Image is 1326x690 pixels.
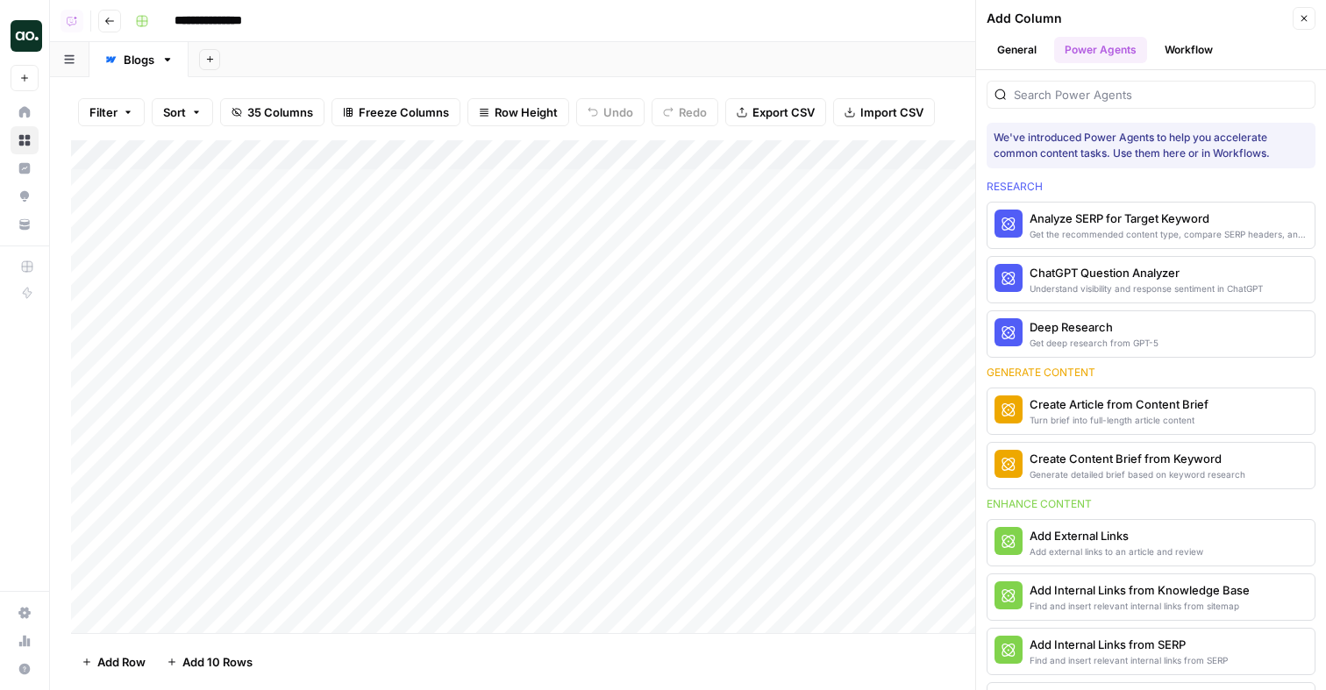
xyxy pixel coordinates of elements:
span: Undo [603,103,633,121]
button: ChatGPT Question AnalyzerUnderstand visibility and response sentiment in ChatGPT [987,257,1315,302]
a: Settings [11,599,39,627]
button: Filter [78,98,145,126]
button: Help + Support [11,655,39,683]
div: Get the recommended content type, compare SERP headers, and analyze SERP patterns [1030,227,1308,241]
span: Add 10 Rows [182,653,253,671]
button: Create Article from Content BriefTurn brief into full-length article content [987,388,1315,434]
img: AirOps Marketing Logo [11,20,42,52]
button: Redo [652,98,718,126]
span: Row Height [495,103,558,121]
button: Sort [152,98,213,126]
button: Create Content Brief from KeywordGenerate detailed brief based on keyword research [987,443,1315,488]
a: Usage [11,627,39,655]
div: Research [987,179,1315,195]
button: Deep ResearchGet deep research from GPT-5 [987,311,1315,357]
a: Browse [11,126,39,154]
button: 35 Columns [220,98,324,126]
span: 35 Columns [247,103,313,121]
span: Freeze Columns [359,103,449,121]
span: Export CSV [752,103,815,121]
button: Add Internal Links from Knowledge BaseFind and insert relevant internal links from sitemap [987,574,1315,620]
button: Workspace: AirOps Marketing [11,14,39,58]
span: Sort [163,103,186,121]
a: Home [11,98,39,126]
div: Generate content [987,365,1315,381]
span: Redo [679,103,707,121]
div: We've introduced Power Agents to help you accelerate common content tasks. Use them here or in Wo... [994,130,1308,161]
span: Import CSV [860,103,923,121]
button: Add Row [71,648,156,676]
div: Enhance content [987,496,1315,512]
div: ChatGPT Question Analyzer [1030,264,1263,281]
span: Filter [89,103,118,121]
button: Power Agents [1054,37,1147,63]
input: Search Power Agents [1014,86,1308,103]
div: Add Internal Links from Knowledge Base [1030,581,1250,599]
button: Row Height [467,98,569,126]
button: General [987,37,1047,63]
div: Analyze SERP for Target Keyword [1030,210,1308,227]
div: Understand visibility and response sentiment in ChatGPT [1030,281,1263,295]
div: Add External Links [1030,527,1203,544]
div: Blogs [124,51,154,68]
div: Find and insert relevant internal links from SERP [1030,653,1228,667]
div: Turn brief into full-length article content [1030,413,1208,427]
a: Opportunities [11,182,39,210]
div: Generate detailed brief based on keyword research [1030,467,1245,481]
a: Your Data [11,210,39,238]
button: Undo [576,98,645,126]
div: Find and insert relevant internal links from sitemap [1030,599,1250,613]
button: Import CSV [833,98,935,126]
span: Add Row [97,653,146,671]
button: Freeze Columns [331,98,460,126]
button: Export CSV [725,98,826,126]
div: Create Content Brief from Keyword [1030,450,1245,467]
a: Blogs [89,42,189,77]
div: Deep Research [1030,318,1158,336]
div: Add external links to an article and review [1030,544,1203,558]
div: Add Internal Links from SERP [1030,636,1228,653]
button: Add 10 Rows [156,648,263,676]
button: Add External LinksAdd external links to an article and review [987,520,1315,566]
button: Add Internal Links from SERPFind and insert relevant internal links from SERP [987,629,1315,674]
button: Workflow [1154,37,1223,63]
div: Get deep research from GPT-5 [1030,336,1158,350]
a: Insights [11,154,39,182]
div: Create Article from Content Brief [1030,395,1208,413]
button: Analyze SERP for Target KeywordGet the recommended content type, compare SERP headers, and analyz... [987,203,1315,248]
